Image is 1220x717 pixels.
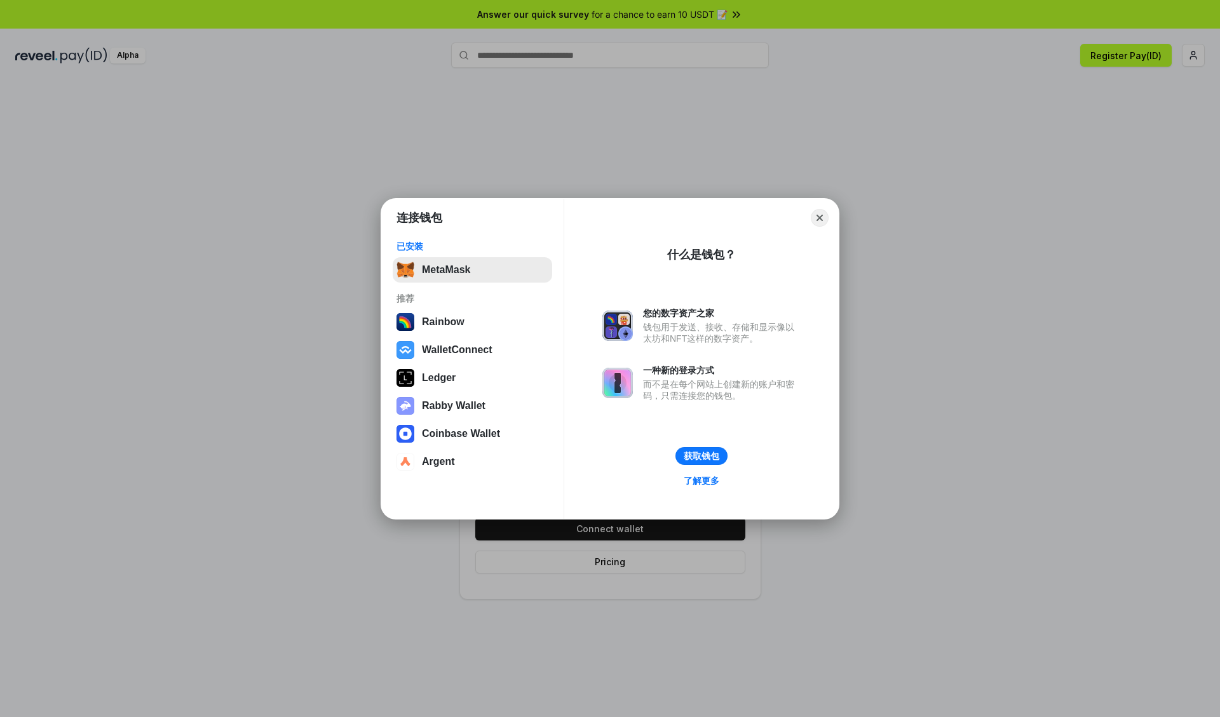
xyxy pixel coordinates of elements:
[676,472,727,489] a: 了解更多
[396,241,548,252] div: 已安装
[393,421,552,446] button: Coinbase Wallet
[422,372,456,384] div: Ledger
[684,475,719,486] div: 了解更多
[396,293,548,304] div: 推荐
[393,449,552,474] button: Argent
[602,311,633,341] img: svg+xml,%3Csvg%20xmlns%3D%22http%3A%2F%2Fwww.w3.org%2F2000%2Fsvg%22%20fill%3D%22none%22%20viewBox...
[396,210,442,225] h1: 连接钱包
[422,344,492,356] div: WalletConnect
[396,397,414,415] img: svg+xml,%3Csvg%20xmlns%3D%22http%3A%2F%2Fwww.w3.org%2F2000%2Fsvg%22%20fill%3D%22none%22%20viewBox...
[643,365,801,376] div: 一种新的登录方式
[675,447,728,465] button: 获取钱包
[811,209,829,227] button: Close
[643,307,801,319] div: 您的数字资产之家
[422,456,455,467] div: Argent
[393,365,552,391] button: Ledger
[602,368,633,398] img: svg+xml,%3Csvg%20xmlns%3D%22http%3A%2F%2Fwww.w3.org%2F2000%2Fsvg%22%20fill%3D%22none%22%20viewBox...
[667,247,736,262] div: 什么是钱包？
[422,316,464,328] div: Rainbow
[396,425,414,443] img: svg+xml,%3Csvg%20width%3D%2228%22%20height%3D%2228%22%20viewBox%3D%220%200%2028%2028%22%20fill%3D...
[422,428,500,439] div: Coinbase Wallet
[396,313,414,331] img: svg+xml,%3Csvg%20width%3D%22120%22%20height%3D%22120%22%20viewBox%3D%220%200%20120%20120%22%20fil...
[684,450,719,462] div: 获取钱包
[396,453,414,471] img: svg+xml,%3Csvg%20width%3D%2228%22%20height%3D%2228%22%20viewBox%3D%220%200%2028%2028%22%20fill%3D...
[393,309,552,335] button: Rainbow
[393,393,552,419] button: Rabby Wallet
[643,379,801,401] div: 而不是在每个网站上创建新的账户和密码，只需连接您的钱包。
[393,257,552,283] button: MetaMask
[396,341,414,359] img: svg+xml,%3Csvg%20width%3D%2228%22%20height%3D%2228%22%20viewBox%3D%220%200%2028%2028%22%20fill%3D...
[396,369,414,387] img: svg+xml,%3Csvg%20xmlns%3D%22http%3A%2F%2Fwww.w3.org%2F2000%2Fsvg%22%20width%3D%2228%22%20height%3...
[393,337,552,363] button: WalletConnect
[396,261,414,279] img: svg+xml,%3Csvg%20fill%3D%22none%22%20height%3D%2233%22%20viewBox%3D%220%200%2035%2033%22%20width%...
[422,264,470,276] div: MetaMask
[422,400,485,412] div: Rabby Wallet
[643,321,801,344] div: 钱包用于发送、接收、存储和显示像以太坊和NFT这样的数字资产。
